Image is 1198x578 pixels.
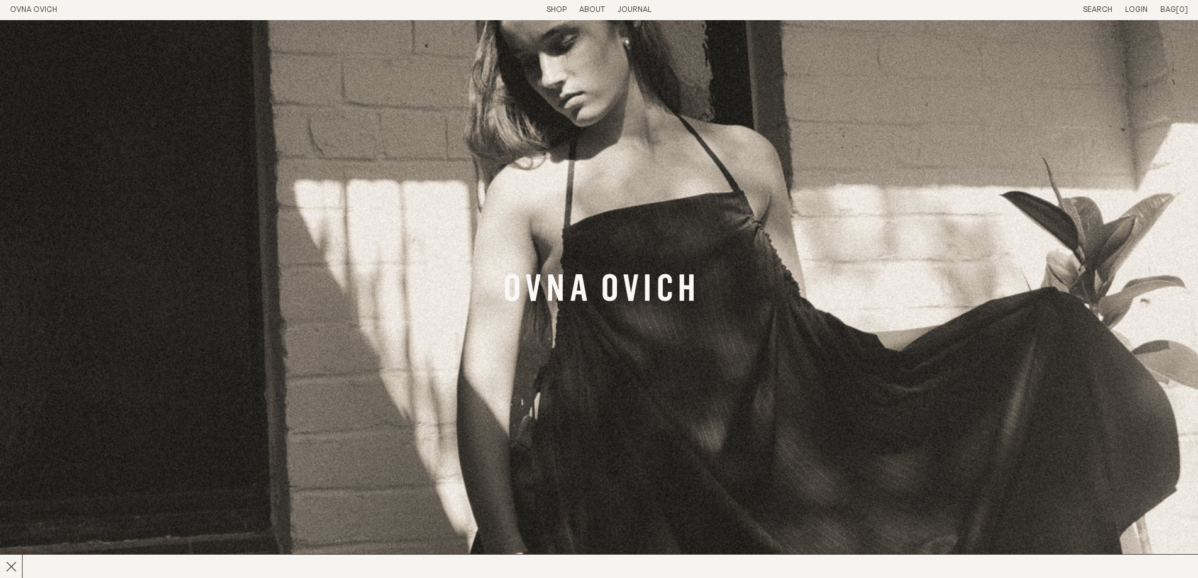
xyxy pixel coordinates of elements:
[579,5,605,16] summary: About
[505,274,694,305] a: Banner Link
[10,6,57,14] a: Home
[1125,6,1148,14] a: Login
[618,6,652,14] a: Journal
[546,6,567,14] a: Shop
[1083,6,1112,14] a: Search
[1160,6,1176,14] span: Bag
[1176,6,1188,14] span: [0]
